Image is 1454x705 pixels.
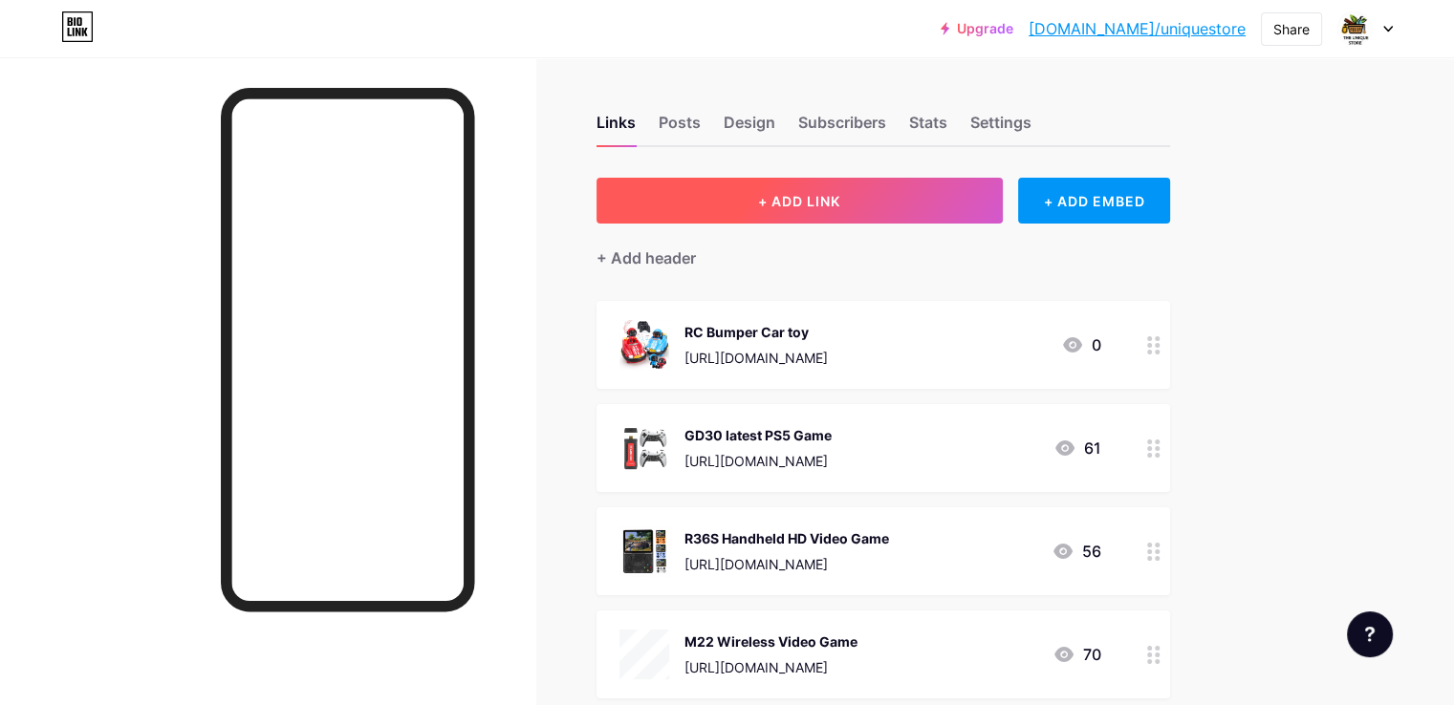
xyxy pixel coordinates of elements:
[684,322,828,342] div: RC Bumper Car toy
[619,423,669,473] img: GD30 latest PS5 Game
[941,21,1013,36] a: Upgrade
[619,526,669,576] img: R36S Handheld HD Video Game
[798,111,886,145] div: Subscribers
[684,657,857,677] div: [URL][DOMAIN_NAME]
[684,348,828,368] div: [URL][DOMAIN_NAME]
[1029,17,1246,40] a: [DOMAIN_NAME]/uniquestore
[597,178,1003,224] button: + ADD LINK
[684,554,889,574] div: [URL][DOMAIN_NAME]
[684,528,889,548] div: R36S Handheld HD Video Game
[1053,643,1101,666] div: 70
[724,111,775,145] div: Design
[1336,11,1373,47] img: uniquestore
[1053,437,1101,459] div: 61
[909,111,947,145] div: Stats
[659,111,701,145] div: Posts
[1018,178,1170,224] div: + ADD EMBED
[1273,19,1310,39] div: Share
[597,246,696,269] div: + Add header
[597,111,636,145] div: Links
[758,193,840,209] span: + ADD LINK
[684,631,857,652] div: M22 Wireless Video Game
[1052,540,1101,563] div: 56
[1061,333,1101,356] div: 0
[619,320,669,370] img: RC Bumper Car toy
[970,111,1031,145] div: Settings
[684,425,832,445] div: GD30 latest PS5 Game
[684,451,832,471] div: [URL][DOMAIN_NAME]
